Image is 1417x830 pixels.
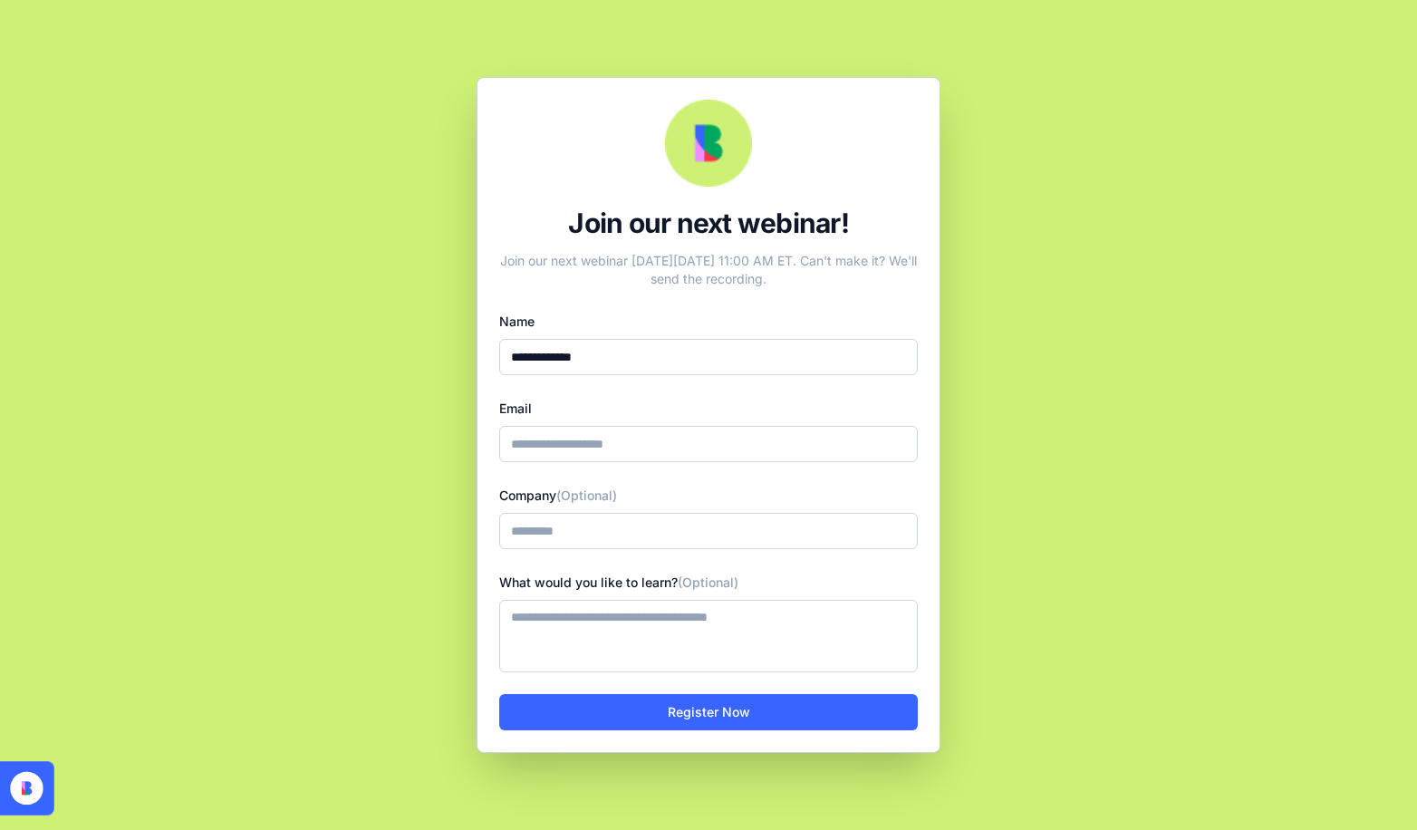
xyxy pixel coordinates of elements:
[499,487,617,503] label: Company
[499,694,918,730] button: Register Now
[499,574,738,590] label: What would you like to learn?
[556,487,617,503] span: (Optional)
[678,574,738,590] span: (Optional)
[665,100,752,187] img: Webinar Logo
[499,207,918,239] div: Join our next webinar!
[499,401,532,416] label: Email
[499,245,918,288] div: Join our next webinar [DATE][DATE] 11:00 AM ET. Can't make it? We'll send the recording.
[499,314,535,329] label: Name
